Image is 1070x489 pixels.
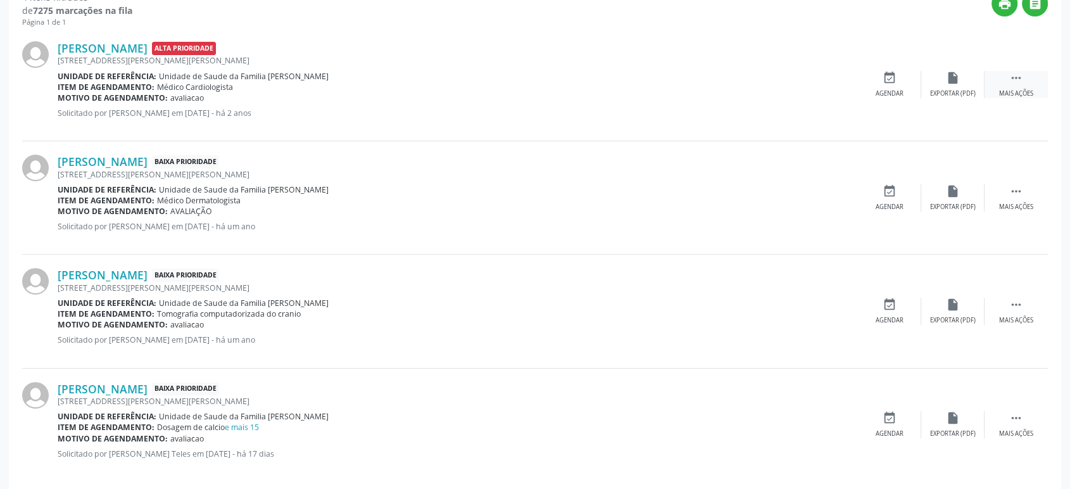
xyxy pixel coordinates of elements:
[58,221,858,232] p: Solicitado por [PERSON_NAME] em [DATE] - há um ano
[22,155,49,181] img: img
[58,298,156,308] b: Unidade de referência:
[876,89,903,98] div: Agendar
[157,422,259,433] span: Dosagem de calcio
[170,206,212,217] span: AVALIAÇÃO
[159,411,329,422] span: Unidade de Saude da Familia [PERSON_NAME]
[1009,411,1023,425] i: 
[883,184,897,198] i: event_available
[58,283,858,293] div: [STREET_ADDRESS][PERSON_NAME][PERSON_NAME]
[152,269,219,282] span: Baixa Prioridade
[22,268,49,295] img: img
[58,155,148,168] a: [PERSON_NAME]
[999,429,1033,438] div: Mais ações
[157,195,241,206] span: Médico Dermatologista
[1009,184,1023,198] i: 
[930,89,976,98] div: Exportar (PDF)
[883,411,897,425] i: event_available
[876,203,903,212] div: Agendar
[58,92,168,103] b: Motivo de agendamento:
[157,308,301,319] span: Tomografia computadorizada do cranio
[58,71,156,82] b: Unidade de referência:
[58,422,154,433] b: Item de agendamento:
[883,71,897,85] i: event_available
[946,71,960,85] i: insert_drive_file
[930,203,976,212] div: Exportar (PDF)
[152,155,219,168] span: Baixa Prioridade
[170,319,204,330] span: avaliacao
[22,4,132,17] div: de
[58,82,154,92] b: Item de agendamento:
[58,448,858,459] p: Solicitado por [PERSON_NAME] Teles em [DATE] - há 17 dias
[946,298,960,312] i: insert_drive_file
[22,41,49,68] img: img
[876,429,903,438] div: Agendar
[58,319,168,330] b: Motivo de agendamento:
[930,316,976,325] div: Exportar (PDF)
[58,108,858,118] p: Solicitado por [PERSON_NAME] em [DATE] - há 2 anos
[930,429,976,438] div: Exportar (PDF)
[999,203,1033,212] div: Mais ações
[876,316,903,325] div: Agendar
[58,184,156,195] b: Unidade de referência:
[58,195,154,206] b: Item de agendamento:
[33,4,132,16] strong: 7275 marcações na fila
[1009,298,1023,312] i: 
[999,89,1033,98] div: Mais ações
[58,169,858,180] div: [STREET_ADDRESS][PERSON_NAME][PERSON_NAME]
[946,411,960,425] i: insert_drive_file
[159,184,329,195] span: Unidade de Saude da Familia [PERSON_NAME]
[58,396,858,407] div: [STREET_ADDRESS][PERSON_NAME][PERSON_NAME]
[58,433,168,444] b: Motivo de agendamento:
[170,92,204,103] span: avaliacao
[152,383,219,396] span: Baixa Prioridade
[883,298,897,312] i: event_available
[58,382,148,396] a: [PERSON_NAME]
[159,298,329,308] span: Unidade de Saude da Familia [PERSON_NAME]
[170,433,204,444] span: avaliacao
[159,71,329,82] span: Unidade de Saude da Familia [PERSON_NAME]
[58,41,148,55] a: [PERSON_NAME]
[58,55,858,66] div: [STREET_ADDRESS][PERSON_NAME][PERSON_NAME]
[225,422,259,433] a: e mais 15
[22,382,49,409] img: img
[58,308,154,319] b: Item de agendamento:
[58,411,156,422] b: Unidade de referência:
[157,82,233,92] span: Médico Cardiologista
[1009,71,1023,85] i: 
[152,42,216,55] span: Alta Prioridade
[999,316,1033,325] div: Mais ações
[58,206,168,217] b: Motivo de agendamento:
[22,17,132,28] div: Página 1 de 1
[946,184,960,198] i: insert_drive_file
[58,268,148,282] a: [PERSON_NAME]
[58,334,858,345] p: Solicitado por [PERSON_NAME] em [DATE] - há um ano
